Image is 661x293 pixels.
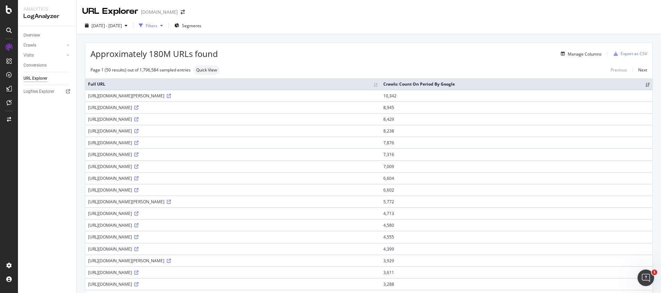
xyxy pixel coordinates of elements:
a: Visits [23,52,65,59]
div: Crawls [23,42,36,49]
div: URL Explorer [23,75,47,82]
th: Full URL: activate to sort column ascending [85,78,381,90]
td: 3,611 [381,266,652,278]
td: 4,713 [381,207,652,219]
td: 4,555 [381,231,652,243]
div: Overview [23,32,40,39]
div: [URL][DOMAIN_NAME] [88,152,378,157]
td: 8,429 [381,113,652,125]
div: [URL][DOMAIN_NAME] [88,175,378,181]
div: Conversions [23,62,47,69]
div: [URL][DOMAIN_NAME] [88,164,378,169]
div: Export as CSV [621,51,647,57]
button: Segments [172,20,204,31]
td: 3,929 [381,255,652,266]
div: Analytics [23,6,71,12]
td: 6,602 [381,184,652,196]
td: 4,580 [381,219,652,231]
span: [DATE] - [DATE] [92,23,122,29]
div: [URL][DOMAIN_NAME] [88,222,378,228]
div: [URL][DOMAIN_NAME] [88,281,378,287]
div: [URL][DOMAIN_NAME] [88,234,378,240]
div: arrow-right-arrow-left [181,10,185,14]
div: Manage Columns [568,51,602,57]
div: Filters [146,23,157,29]
div: neutral label [193,65,220,75]
button: [DATE] - [DATE] [82,20,130,31]
a: Logfiles Explorer [23,88,71,95]
td: 6,604 [381,172,652,184]
td: 8,238 [381,125,652,137]
td: 5,772 [381,196,652,207]
a: Next [633,65,647,75]
a: URL Explorer [23,75,71,82]
td: 7,009 [381,160,652,172]
td: 7,316 [381,148,652,160]
div: [URL][DOMAIN_NAME] [88,105,378,110]
div: [URL][DOMAIN_NAME] [88,128,378,134]
button: Filters [136,20,166,31]
div: [URL][DOMAIN_NAME] [88,140,378,146]
td: 10,342 [381,90,652,101]
th: Crawls: Count On Period By Google: activate to sort column ascending [381,78,652,90]
td: 4,399 [381,243,652,255]
div: [URL][DOMAIN_NAME][PERSON_NAME] [88,93,378,99]
iframe: Intercom live chat [638,270,654,286]
div: [URL][DOMAIN_NAME] [88,187,378,193]
div: [DOMAIN_NAME] [141,9,178,16]
td: 8,945 [381,101,652,113]
div: [URL][DOMAIN_NAME][PERSON_NAME] [88,199,378,205]
button: Manage Columns [558,50,602,58]
div: LogAnalyzer [23,12,71,20]
div: [URL][DOMAIN_NAME] [88,270,378,275]
span: Approximately 180M URLs found [90,48,218,60]
span: 1 [652,270,657,275]
div: [URL][DOMAIN_NAME] [88,211,378,216]
a: Conversions [23,62,71,69]
div: Visits [23,52,34,59]
span: Segments [182,23,201,29]
button: Export as CSV [611,48,647,59]
div: Logfiles Explorer [23,88,54,95]
td: 7,876 [381,137,652,148]
div: [URL][DOMAIN_NAME] [88,116,378,122]
a: Overview [23,32,71,39]
a: Crawls [23,42,65,49]
div: [URL][DOMAIN_NAME][PERSON_NAME] [88,258,378,264]
div: Page 1 (50 results) out of 1,796,584 sampled entries [90,67,191,73]
span: Quick View [196,68,217,72]
div: URL Explorer [82,6,138,17]
td: 3,288 [381,278,652,290]
div: [URL][DOMAIN_NAME] [88,246,378,252]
